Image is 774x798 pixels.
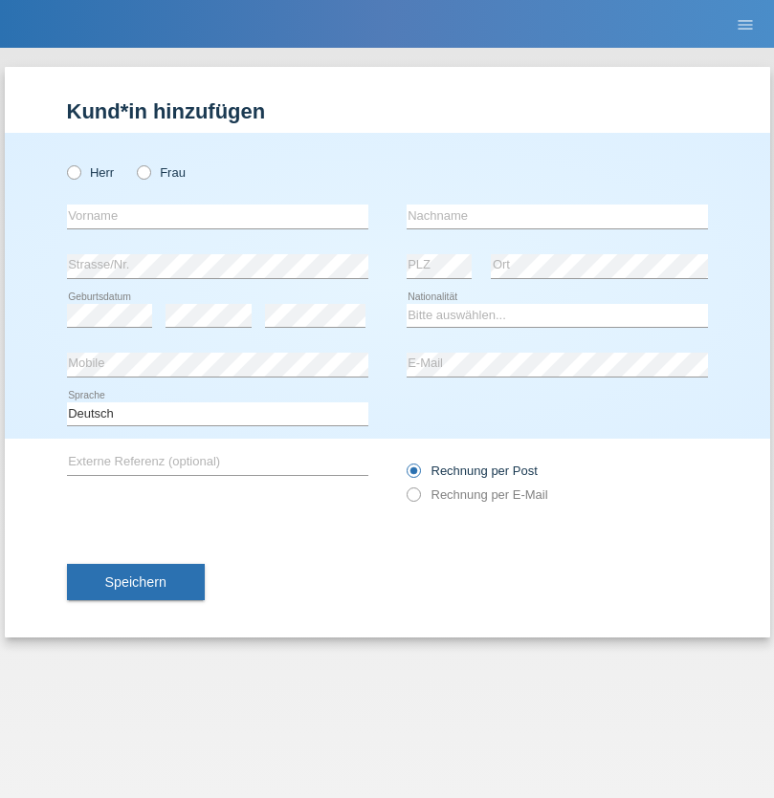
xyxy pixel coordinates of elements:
label: Rechnung per E-Mail [407,487,548,502]
label: Herr [67,165,115,180]
input: Rechnung per Post [407,464,419,487]
i: menu [736,15,755,34]
input: Herr [67,165,79,178]
label: Rechnung per Post [407,464,538,478]
label: Frau [137,165,186,180]
button: Speichern [67,564,205,600]
a: menu [726,18,764,30]
h1: Kund*in hinzufügen [67,99,708,123]
input: Frau [137,165,149,178]
input: Rechnung per E-Mail [407,487,419,511]
span: Speichern [105,574,166,590]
